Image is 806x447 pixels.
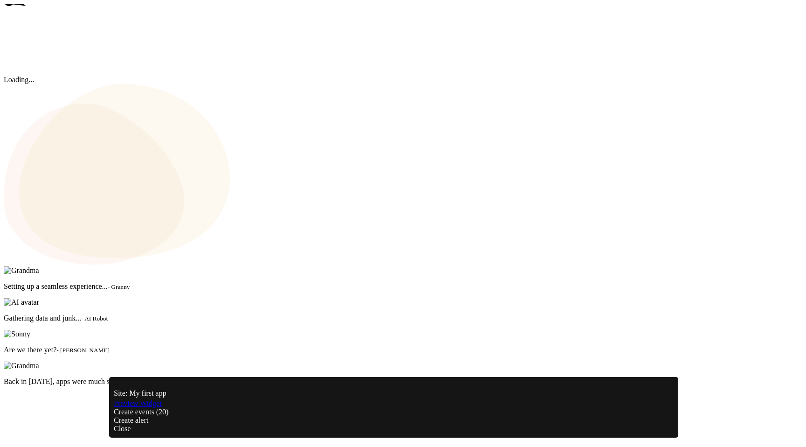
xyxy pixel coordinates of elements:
[4,298,39,307] img: AI avatar
[108,283,130,290] small: - Granny
[4,4,802,84] div: Loading...
[114,425,674,433] div: Close
[4,346,802,354] p: Are we there yet?
[114,389,674,398] p: Site: My first app
[4,330,30,338] img: Sonny
[4,362,39,370] img: Grandma
[114,408,674,416] div: Create events (20)
[114,416,674,425] div: Create alert
[81,315,108,322] small: - AI Robot
[4,266,39,275] img: Grandma
[4,314,802,322] p: Gathering data and junk...
[4,282,802,291] p: Setting up a seamless experience...
[114,399,162,407] a: Preview Widget
[56,347,110,354] small: - [PERSON_NAME]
